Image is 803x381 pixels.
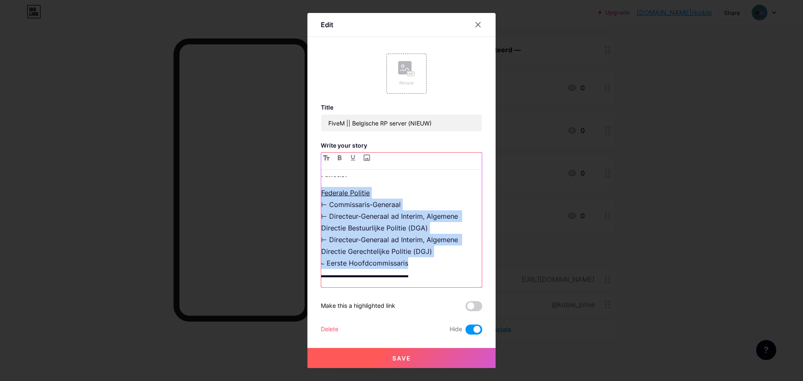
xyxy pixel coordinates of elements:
input: Title [321,115,482,131]
div: Make this a highlighted link [321,301,395,311]
div: Edit [321,20,333,30]
u: Federale Politie [321,189,370,197]
span: Save [392,355,411,362]
p: ⊢ Commissaris-Generaal ⊢ Directeur-Generaal ad Interim, Algemene Directie Bestuurlijke Politie (D... [321,187,482,281]
div: Picture [398,80,415,86]
div: Delete [321,325,338,335]
h3: Write your story [321,142,482,149]
span: Hide [450,325,462,335]
button: Save [307,348,496,368]
h3: Title [321,104,482,111]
